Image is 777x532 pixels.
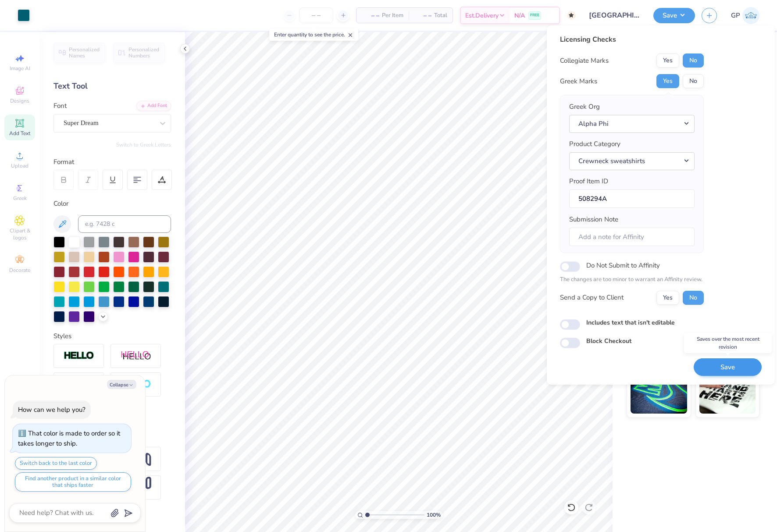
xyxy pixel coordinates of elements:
p: The changes are too minor to warrant an Affinity review. [560,275,704,284]
button: Yes [656,54,679,68]
a: GP [731,7,759,24]
div: Licensing Checks [560,34,704,45]
button: Yes [656,74,679,88]
div: Add Font [136,101,171,111]
div: Format [53,157,172,167]
img: Glow in the Dark Ink [631,370,687,414]
button: No [683,74,704,88]
button: Alpha Phi [569,115,695,133]
span: Decorate [9,267,30,274]
img: Stroke [64,351,94,361]
div: Text Tool [53,80,171,92]
span: Est. Delivery [465,11,499,20]
span: Personalized Names [69,46,100,59]
label: Proof Item ID [569,176,608,186]
div: Saves over the most recent revision [684,333,772,353]
button: No [683,54,704,68]
span: 100 % [427,511,441,519]
div: That color is made to order so it takes longer to ship. [18,429,120,448]
img: Shadow [121,350,151,361]
span: – – [362,11,379,20]
button: Collapse [107,380,136,389]
input: e.g. 7428 c [78,215,171,233]
label: Do Not Submit to Affinity [586,260,660,271]
span: GP [731,11,740,21]
div: Color [53,199,171,209]
span: Designs [10,97,29,104]
div: Styles [53,331,171,341]
button: Save [653,8,695,23]
button: Switch to Greek Letters [116,141,171,148]
span: Add Text [9,130,30,137]
label: Block Checkout [586,336,631,346]
span: N/A [514,11,525,20]
span: Clipart & logos [4,227,35,241]
div: Collegiate Marks [560,56,609,66]
input: Untitled Design [582,7,647,24]
button: Save [694,358,762,376]
label: Submission Note [569,214,618,225]
img: Water based Ink [699,370,756,414]
span: – – [414,11,431,20]
span: FREE [530,12,539,18]
div: Send a Copy to Client [560,293,624,303]
span: Per Item [382,11,403,20]
label: Includes text that isn't editable [586,318,675,327]
div: Enter quantity to see the price. [269,29,358,41]
div: Greek Marks [560,76,597,86]
span: Greek [13,195,27,202]
span: Total [434,11,447,20]
span: Personalized Numbers [128,46,160,59]
button: Find another product in a similar color that ships faster [15,472,131,492]
button: Crewneck sweatshirts [569,152,695,170]
span: Upload [11,162,29,169]
label: Greek Org [569,102,600,112]
img: Germaine Penalosa [742,7,759,24]
button: Yes [656,291,679,305]
input: Add a note for Affinity [569,228,695,246]
label: Font [53,101,67,111]
div: How can we help you? [18,405,86,414]
input: – – [299,7,333,23]
span: Image AI [10,65,30,72]
label: Product Category [569,139,620,149]
button: No [683,291,704,305]
button: Switch back to the last color [15,457,97,470]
